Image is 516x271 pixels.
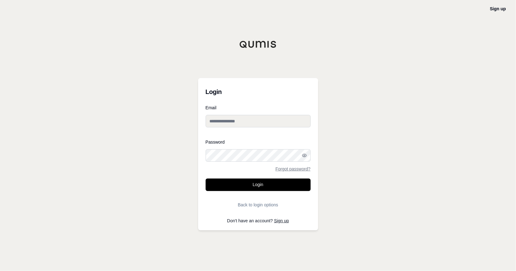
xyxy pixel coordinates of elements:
[206,106,311,110] label: Email
[239,41,277,48] img: Qumis
[490,6,506,11] a: Sign up
[206,179,311,191] button: Login
[275,167,310,171] a: Forgot password?
[206,140,311,144] label: Password
[206,199,311,211] button: Back to login options
[274,218,289,223] a: Sign up
[206,219,311,223] p: Don't have an account?
[206,86,311,98] h3: Login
